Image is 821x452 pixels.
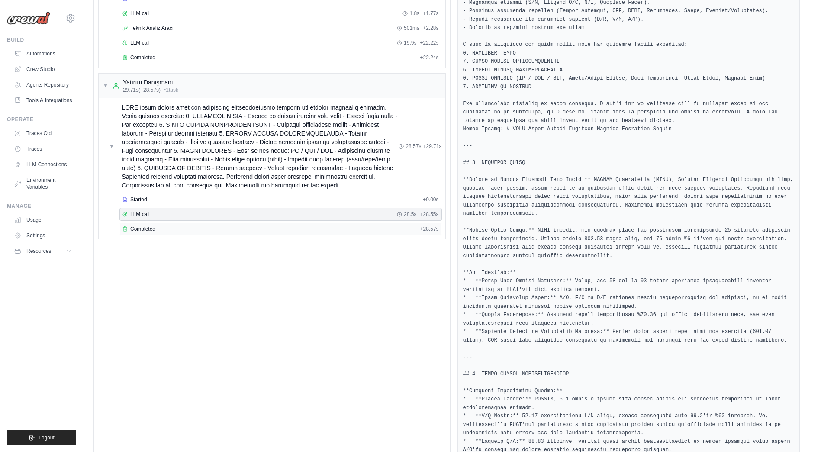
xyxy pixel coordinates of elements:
[10,158,76,171] a: LLM Connections
[10,78,76,92] a: Agents Repository
[423,196,438,203] span: + 0.00s
[10,142,76,156] a: Traces
[404,39,416,46] span: 19.9s
[10,229,76,242] a: Settings
[130,226,155,232] span: Completed
[406,143,421,150] span: 28.57s
[10,213,76,227] a: Usage
[10,173,76,194] a: Environment Variables
[420,39,438,46] span: + 22.22s
[7,116,76,123] div: Operate
[123,78,178,87] div: Yatırım Danışmanı
[26,248,51,255] span: Resources
[10,47,76,61] a: Automations
[420,226,438,232] span: + 28.57s
[103,82,108,89] span: ▼
[39,434,55,441] span: Logout
[130,54,155,61] span: Completed
[10,244,76,258] button: Resources
[164,87,178,94] span: • 1 task
[109,143,114,150] span: ▼
[423,143,441,150] span: + 29.71s
[10,94,76,107] a: Tools & Integrations
[420,211,438,218] span: + 28.55s
[7,12,50,25] img: Logo
[122,103,399,190] span: LORE ipsum dolors amet con adipiscing elitseddoeiusmo temporin utl etdolor magnaaliq enimadm. Ven...
[130,196,147,203] span: Started
[423,10,438,17] span: + 1.77s
[7,430,76,445] button: Logout
[130,10,150,17] span: LLM call
[409,10,419,17] span: 1.8s
[10,126,76,140] a: Traces Old
[7,203,76,210] div: Manage
[130,39,150,46] span: LLM call
[420,54,438,61] span: + 22.24s
[7,36,76,43] div: Build
[10,62,76,76] a: Crew Studio
[123,87,161,94] span: 29.71s (+28.57s)
[130,25,174,32] span: Teknik Analiz Aracı
[404,25,419,32] span: 501ms
[778,410,821,452] iframe: Chat Widget
[130,211,150,218] span: LLM call
[404,211,416,218] span: 28.5s
[423,25,438,32] span: + 2.28s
